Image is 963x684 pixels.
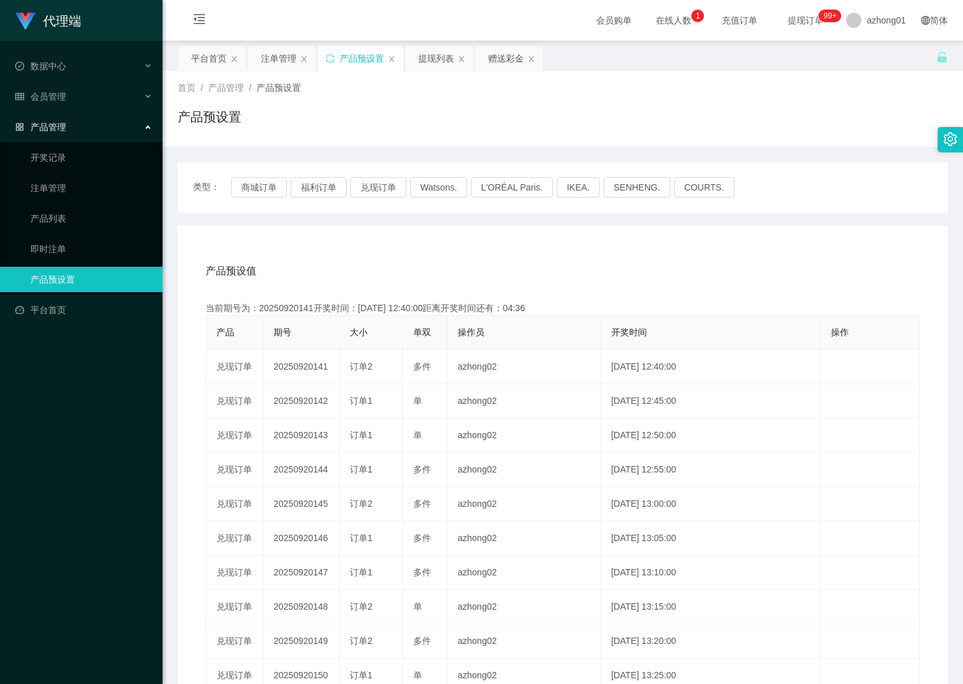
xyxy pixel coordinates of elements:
span: 订单1 [350,533,373,543]
span: 单 [413,430,422,440]
sup: 1222 [818,10,841,22]
h1: 产品预设置 [178,107,241,126]
td: azhong02 [448,350,601,384]
a: 产品预设置 [30,267,152,292]
a: 即时注单 [30,236,152,262]
i: 图标: global [921,16,930,25]
span: 产品预设置 [256,83,301,93]
span: 订单2 [350,499,373,509]
div: 当前期号为：20250920141开奖时间：[DATE] 12:40:00距离开奖时间还有：04:36 [206,302,920,315]
td: azhong02 [448,419,601,453]
span: 订单1 [350,567,373,577]
span: 产品管理 [15,122,66,132]
td: 20250920147 [263,556,340,590]
td: [DATE] 13:00:00 [601,487,821,521]
button: COURTS. [674,177,734,198]
span: 订单1 [350,464,373,474]
td: 兑现订单 [206,453,263,487]
span: 产品 [216,327,234,337]
span: 多件 [413,464,431,474]
i: 图标: sync [326,54,335,63]
td: azhong02 [448,521,601,556]
i: 图标: unlock [936,51,948,63]
span: 产品预设值 [206,264,256,279]
span: / [201,83,203,93]
button: 兑现订单 [350,177,406,198]
td: 兑现订单 [206,384,263,419]
i: 图标: close [528,55,535,63]
span: 产品管理 [208,83,244,93]
span: 会员管理 [15,91,66,102]
span: 开奖时间 [611,327,647,337]
span: 订单2 [350,361,373,372]
td: 20250920143 [263,419,340,453]
button: L'ORÉAL Paris. [471,177,553,198]
span: 订单1 [350,396,373,406]
span: 订单2 [350,601,373,612]
td: 20250920149 [263,624,340,659]
span: 在线人数 [649,16,698,25]
a: 开奖记录 [30,145,152,170]
td: [DATE] 12:55:00 [601,453,821,487]
span: 单 [413,396,422,406]
i: 图标: table [15,92,24,101]
span: 期号 [274,327,291,337]
button: Watsons. [410,177,467,198]
td: 20250920141 [263,350,340,384]
td: [DATE] 13:20:00 [601,624,821,659]
i: 图标: setting [943,132,957,146]
td: 20250920142 [263,384,340,419]
td: [DATE] 12:45:00 [601,384,821,419]
button: IKEA. [557,177,600,198]
i: 图标: appstore-o [15,123,24,131]
td: azhong02 [448,384,601,419]
span: 多件 [413,533,431,543]
span: 充值订单 [715,16,764,25]
span: 数据中心 [15,61,66,71]
p: 1 [696,10,700,22]
span: 多件 [413,636,431,646]
td: 兑现订单 [206,350,263,384]
div: 提现列表 [418,46,454,70]
span: 操作 [831,327,849,337]
i: 图标: check-circle-o [15,62,24,70]
span: 订单1 [350,670,373,680]
td: [DATE] 12:50:00 [601,419,821,453]
sup: 1 [691,10,704,22]
td: azhong02 [448,590,601,624]
h1: 代理端 [43,1,81,41]
td: azhong02 [448,453,601,487]
td: azhong02 [448,556,601,590]
i: 图标: close [300,55,308,63]
a: 注单管理 [30,175,152,201]
td: 兑现订单 [206,487,263,521]
span: 提现订单 [781,16,830,25]
i: 图标: menu-fold [178,1,221,41]
td: 兑现订单 [206,624,263,659]
span: 大小 [350,327,368,337]
td: 兑现订单 [206,521,263,556]
a: 产品列表 [30,206,152,231]
td: 兑现订单 [206,419,263,453]
span: 订单2 [350,636,373,646]
button: 福利订单 [291,177,347,198]
td: 20250920145 [263,487,340,521]
button: 商城订单 [231,177,287,198]
div: 赠送彩金 [488,46,524,70]
i: 图标: close [458,55,465,63]
div: 注单管理 [261,46,296,70]
span: 单双 [413,327,431,337]
span: / [249,83,251,93]
a: 代理端 [15,15,81,25]
td: [DATE] 13:10:00 [601,556,821,590]
td: azhong02 [448,624,601,659]
a: 图标: dashboard平台首页 [15,297,152,323]
span: 首页 [178,83,196,93]
i: 图标: close [230,55,238,63]
span: 单 [413,601,422,612]
td: 兑现订单 [206,556,263,590]
button: SENHENG. [604,177,670,198]
td: 20250920144 [263,453,340,487]
span: 操作员 [458,327,484,337]
span: 订单1 [350,430,373,440]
